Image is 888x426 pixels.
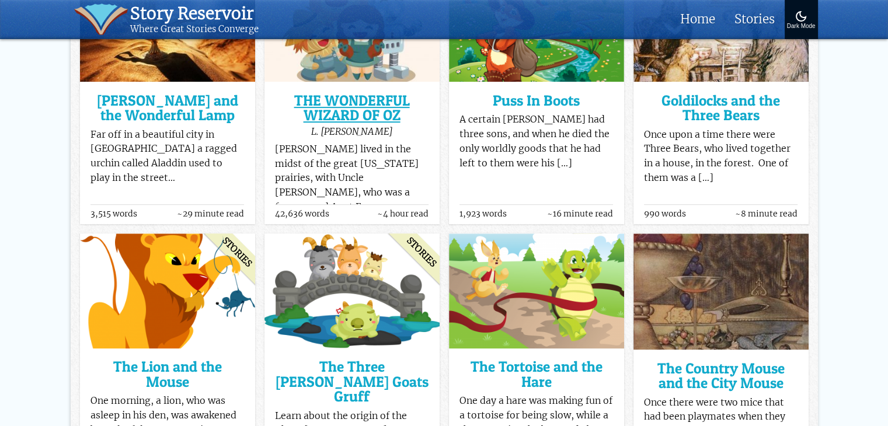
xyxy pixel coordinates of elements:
[644,361,798,391] a: The Country Mouse and the City Mouse
[644,209,686,218] span: 990 words
[264,233,440,348] img: The Three Billy Goats Gruff
[794,9,808,23] img: Turn On Dark Mode
[449,233,624,348] img: The Tortoise and the Hare
[459,113,613,170] p: A certain [PERSON_NAME] had three sons, and when he died the only worldly goods that he had left ...
[275,142,429,215] p: [PERSON_NAME] lived in the midst of the great [US_STATE] prairies, with Uncle [PERSON_NAME], who ...
[275,125,429,137] div: L. [PERSON_NAME]
[275,359,429,404] a: The Three [PERSON_NAME] Goats Gruff
[130,24,259,35] div: Where Great Stories Converge
[633,233,809,350] img: The Country Mouse and the City Mouse
[90,128,244,186] p: Far off in a beautiful city in [GEOGRAPHIC_DATA] a ragged urchin called Aladdin used to play in t...
[377,209,429,218] span: ~4 hour read
[90,209,137,218] span: 3,515 words
[275,209,329,218] span: 42,636 words
[130,4,259,24] div: Story Reservoir
[459,359,613,389] a: The Tortoise and the Hare
[177,209,244,218] span: ~29 minute read
[459,209,507,218] span: 1,923 words
[90,359,244,389] a: The Lion and the Mouse
[80,233,255,348] img: The Lion and the Mouse
[459,93,613,108] a: Puss In Boots
[547,209,613,218] span: ~16 minute read
[787,23,816,30] div: Dark Mode
[735,209,798,218] span: ~8 minute read
[90,93,244,123] a: [PERSON_NAME] and the Wonderful Lamp
[74,4,128,35] img: icon of book with waver spilling out.
[275,93,429,123] a: THE WONDERFUL WIZARD OF OZ
[644,93,798,123] a: Goldilocks and the Three Bears
[644,128,798,186] p: Once upon a time there were Three Bears, who lived together in a house, in the forest. One of the...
